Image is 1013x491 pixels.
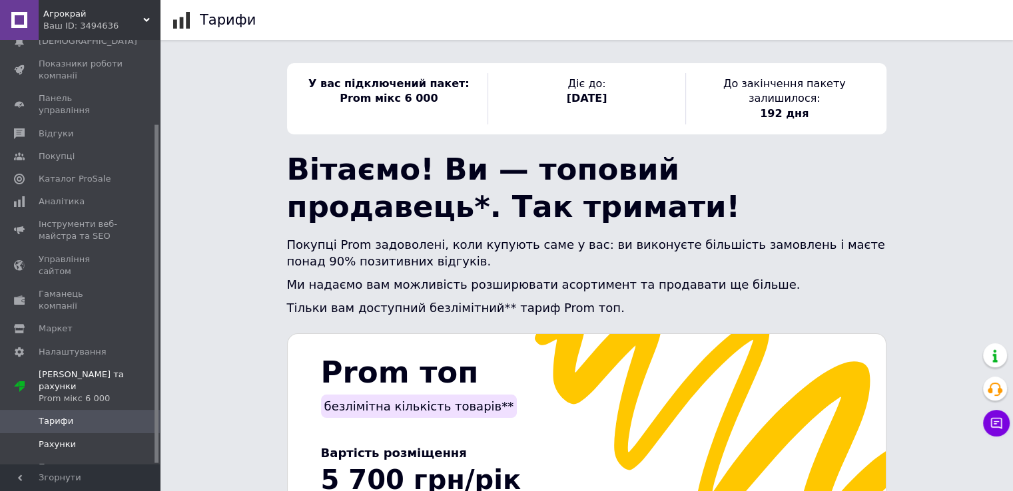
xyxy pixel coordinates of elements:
span: Відгуки [39,128,73,140]
span: [PERSON_NAME] та рахунки [39,369,160,405]
span: Панель управління [39,92,123,116]
span: Тільки вам доступний безлімітний** тариф Prom топ. [287,301,625,315]
span: Гаманець компанії [39,288,123,312]
span: Каталог ProSale [39,173,111,185]
span: Налаштування [39,346,107,358]
span: Prom мікс 6 000 [340,92,438,104]
span: 192 дня [760,107,809,120]
span: Покупці [39,150,75,162]
div: Діє до: [488,73,685,124]
span: Вітаємо! Ви — топовий продавець*. Так тримати! [287,152,740,224]
span: Програма "Приведи друга" [39,461,123,485]
span: Ми надаємо вам можливість розширювати асортимент та продавати ще більше. [287,277,801,291]
span: Рахунки [39,438,76,450]
span: Покупці Prom задоволені, коли купують саме у вас: ви виконуєте більшість замовлень і маєте понад ... [287,238,885,268]
span: Агрокрай [43,8,143,20]
span: Вартість розміщення [321,446,467,460]
span: Інструменти веб-майстра та SEO [39,218,123,242]
span: [DEMOGRAPHIC_DATA] [39,35,137,47]
div: Prom мікс 6 000 [39,393,160,405]
span: [DATE] [567,92,607,104]
span: Показники роботи компанії [39,58,123,82]
div: Ваш ID: 3494636 [43,20,160,32]
span: Маркет [39,323,73,335]
span: Управління сайтом [39,253,123,277]
span: У вас підключений пакет: [308,77,470,90]
h1: Тарифи [200,12,256,28]
span: безлімітна кількість товарів** [324,399,514,413]
span: Аналітика [39,196,85,208]
button: Чат з покупцем [983,410,1010,436]
span: Тарифи [39,415,73,427]
span: До закінчення пакету залишилося: [723,77,846,104]
span: Prom топ [321,355,479,390]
